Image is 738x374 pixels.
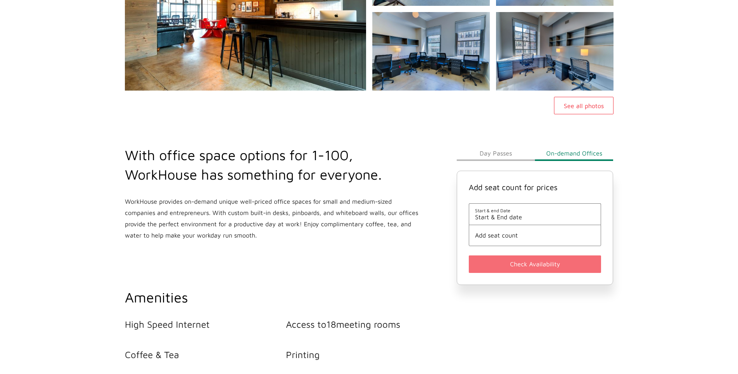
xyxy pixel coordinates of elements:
span: Start & end Date [475,208,595,213]
button: See all photos [554,97,614,114]
button: Start & end DateStart & End date [475,208,595,220]
li: Coffee & Tea [125,349,286,360]
li: Access to 18 meeting rooms [286,319,447,330]
button: Add seat count [475,232,595,239]
span: Start & End date [475,213,595,220]
button: Day Passes [457,145,535,161]
li: High Speed Internet [125,319,286,330]
h2: With office space options for 1-100, WorkHouse has something for everyone. [125,145,420,184]
h2: Amenities [125,288,447,307]
button: On-demand Offices [535,145,613,161]
button: Check Availability [469,255,601,273]
h4: Add seat count for prices [469,183,601,192]
li: Printing [286,349,447,360]
p: WorkHouse provides on-demand unique well-priced office spaces for small and medium-sized companie... [125,196,420,241]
